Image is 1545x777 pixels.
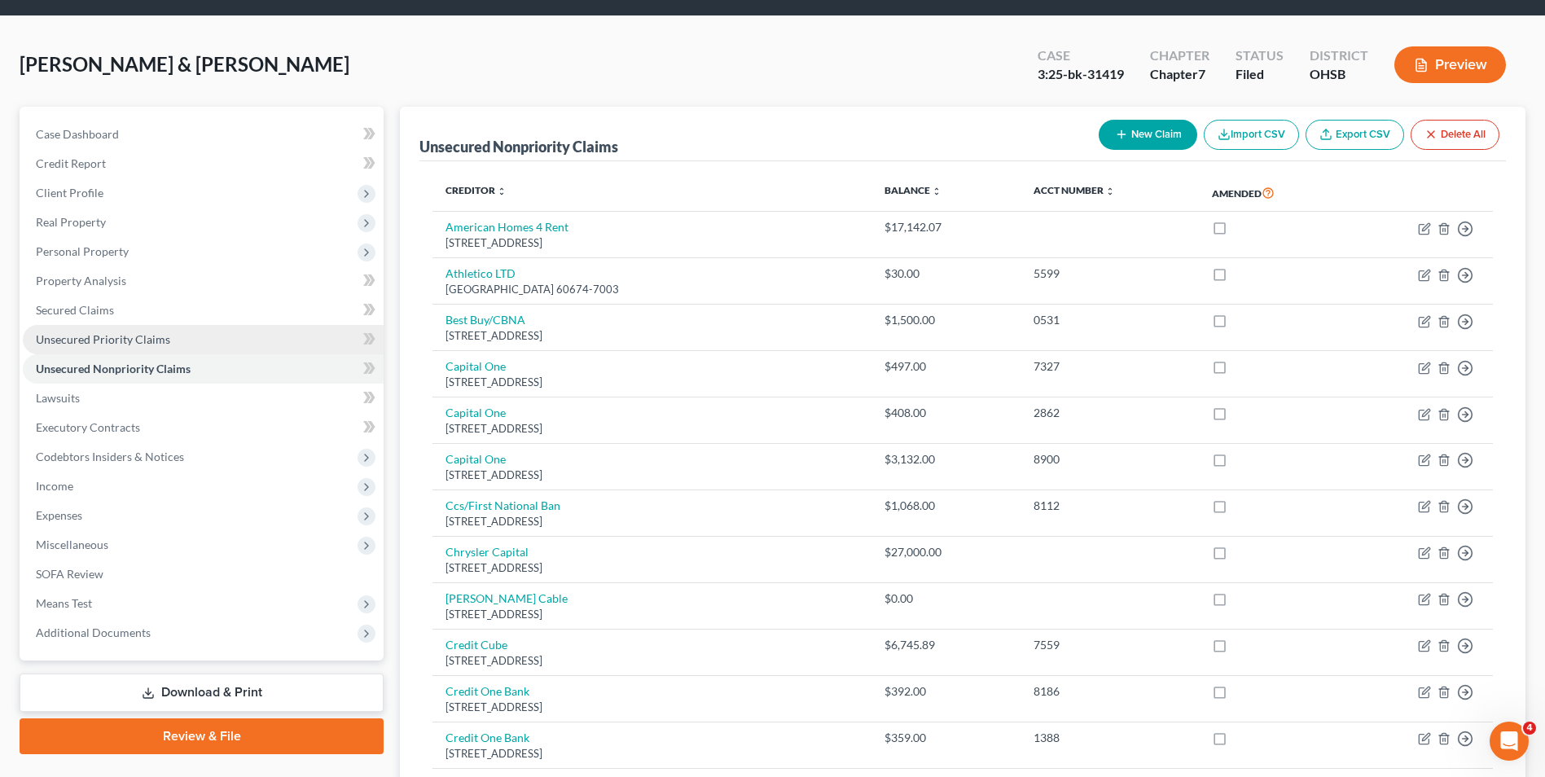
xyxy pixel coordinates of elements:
[884,683,1007,700] div: $392.00
[446,313,525,327] a: Best Buy/CBNA
[36,391,80,405] span: Lawsuits
[1306,120,1404,150] a: Export CSV
[1034,451,1186,468] div: 8900
[446,468,858,483] div: [STREET_ADDRESS]
[884,312,1007,328] div: $1,500.00
[446,560,858,576] div: [STREET_ADDRESS]
[23,413,384,442] a: Executory Contracts
[446,282,858,297] div: [GEOGRAPHIC_DATA] 60674-7003
[1198,66,1205,81] span: 7
[446,266,516,280] a: Athletico LTD
[36,156,106,170] span: Credit Report
[884,730,1007,746] div: $359.00
[446,684,529,698] a: Credit One Bank
[446,638,507,652] a: Credit Cube
[1236,46,1284,65] div: Status
[36,274,126,288] span: Property Analysis
[446,607,858,622] div: [STREET_ADDRESS]
[446,545,529,559] a: Chrysler Capital
[1034,730,1186,746] div: 1388
[1034,266,1186,282] div: 5599
[20,718,384,754] a: Review & File
[446,746,858,762] div: [STREET_ADDRESS]
[446,184,507,196] a: Creditor unfold_more
[1034,683,1186,700] div: 8186
[36,215,106,229] span: Real Property
[446,359,506,373] a: Capital One
[884,498,1007,514] div: $1,068.00
[1199,174,1346,212] th: Amended
[1310,65,1368,84] div: OHSB
[23,384,384,413] a: Lawsuits
[23,266,384,296] a: Property Analysis
[36,186,103,200] span: Client Profile
[884,266,1007,282] div: $30.00
[446,700,858,715] div: [STREET_ADDRESS]
[1034,184,1115,196] a: Acct Number unfold_more
[884,405,1007,421] div: $408.00
[23,120,384,149] a: Case Dashboard
[36,420,140,434] span: Executory Contracts
[1490,722,1529,761] iframe: Intercom live chat
[1038,65,1124,84] div: 3:25-bk-31419
[36,596,92,610] span: Means Test
[884,219,1007,235] div: $17,142.07
[23,296,384,325] a: Secured Claims
[36,479,73,493] span: Income
[932,187,941,196] i: unfold_more
[36,127,119,141] span: Case Dashboard
[36,303,114,317] span: Secured Claims
[884,451,1007,468] div: $3,132.00
[446,514,858,529] div: [STREET_ADDRESS]
[36,508,82,522] span: Expenses
[36,332,170,346] span: Unsecured Priority Claims
[446,421,858,437] div: [STREET_ADDRESS]
[446,220,568,234] a: American Homes 4 Rent
[884,184,941,196] a: Balance unfold_more
[884,590,1007,607] div: $0.00
[446,328,858,344] div: [STREET_ADDRESS]
[1394,46,1506,83] button: Preview
[446,452,506,466] a: Capital One
[23,149,384,178] a: Credit Report
[1150,65,1209,84] div: Chapter
[446,591,568,605] a: [PERSON_NAME] Cable
[1150,46,1209,65] div: Chapter
[884,544,1007,560] div: $27,000.00
[419,137,618,156] div: Unsecured Nonpriority Claims
[36,567,103,581] span: SOFA Review
[1411,120,1499,150] button: Delete All
[1204,120,1299,150] button: Import CSV
[446,498,560,512] a: Ccs/First National Ban
[497,187,507,196] i: unfold_more
[1034,405,1186,421] div: 2862
[446,731,529,744] a: Credit One Bank
[36,450,184,463] span: Codebtors Insiders & Notices
[446,653,858,669] div: [STREET_ADDRESS]
[1099,120,1197,150] button: New Claim
[446,235,858,251] div: [STREET_ADDRESS]
[23,354,384,384] a: Unsecured Nonpriority Claims
[884,358,1007,375] div: $497.00
[1310,46,1368,65] div: District
[1105,187,1115,196] i: unfold_more
[884,637,1007,653] div: $6,745.89
[1038,46,1124,65] div: Case
[20,674,384,712] a: Download & Print
[446,406,506,419] a: Capital One
[23,560,384,589] a: SOFA Review
[1034,312,1186,328] div: 0531
[36,538,108,551] span: Miscellaneous
[1523,722,1536,735] span: 4
[36,244,129,258] span: Personal Property
[36,626,151,639] span: Additional Documents
[20,52,349,76] span: [PERSON_NAME] & [PERSON_NAME]
[446,375,858,390] div: [STREET_ADDRESS]
[1034,358,1186,375] div: 7327
[1236,65,1284,84] div: Filed
[1034,637,1186,653] div: 7559
[36,362,191,375] span: Unsecured Nonpriority Claims
[1034,498,1186,514] div: 8112
[23,325,384,354] a: Unsecured Priority Claims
